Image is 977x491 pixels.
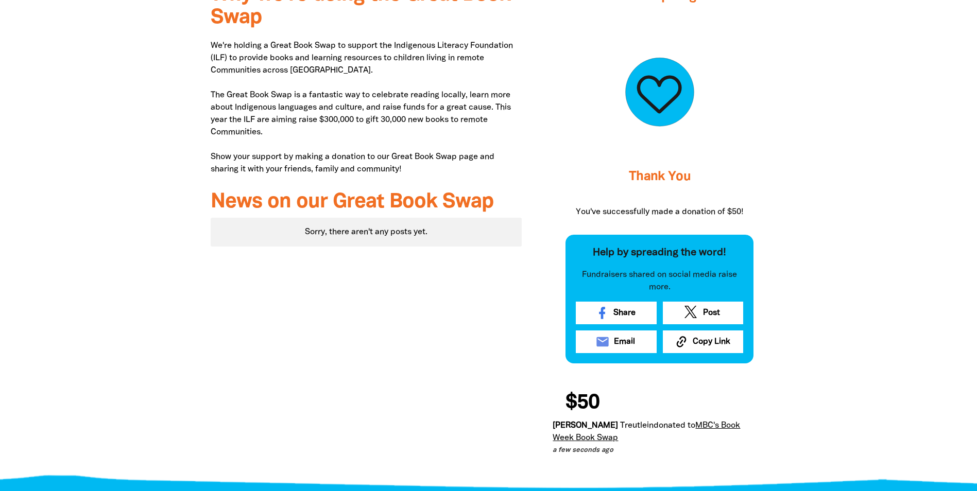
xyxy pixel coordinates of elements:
[576,302,657,324] a: Share
[553,422,618,429] em: [PERSON_NAME]
[663,330,744,353] button: Copy Link
[595,335,610,349] i: email
[614,336,635,348] span: Email
[620,422,654,429] em: Treutlein
[211,40,522,176] p: We're holding a Great Book Swap to support the Indigenous Literacy Foundation (ILF) to provide bo...
[576,330,657,353] a: emailEmail
[703,307,720,319] span: Post
[576,269,743,293] p: Fundraisers shared on social media raise more.
[565,393,599,413] span: $50
[553,422,740,442] a: MBC's Book Week Book Swap
[576,245,743,260] p: Help by spreading the word!
[553,446,758,456] p: a few seconds ago
[211,191,522,214] h3: News on our Great Book Swap
[693,336,730,348] span: Copy Link
[565,156,753,198] h3: Thank You
[211,218,522,247] div: Paginated content
[613,307,636,319] span: Share
[654,422,695,429] span: donated to
[565,206,753,218] p: You've successfully made a donation of $50!
[553,387,766,475] div: Donation stream
[211,218,522,247] div: Sorry, there aren't any posts yet.
[663,302,744,324] a: Post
